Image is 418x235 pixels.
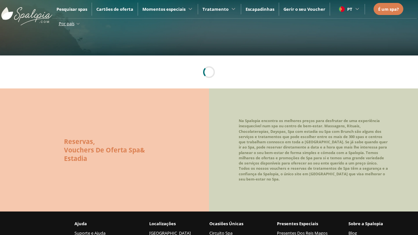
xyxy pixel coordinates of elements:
span: Estadia [64,154,87,163]
a: Cartões de oferta [96,6,133,12]
a: É um spa? [378,6,399,13]
span: Localizações [149,220,176,227]
span: Presentes Especiais [277,220,318,227]
a: Gerir o seu Voucher [283,6,325,12]
h2: , [64,137,145,146]
a: Escapadinhas [246,6,274,12]
span: É um spa? [378,6,399,12]
span: Ajuda [74,220,87,227]
span: Na Spalopia encontra os melhores preços para desfrutar de uma experiência inesquecível num spa ou... [239,118,388,181]
span: Por país [59,21,74,26]
span: Ocasiões Únicas [209,220,243,227]
img: ImgLogoSpalopia.BvClDcEz.svg [1,1,52,25]
span: Vouchers De Oferta Spa [64,146,140,154]
a: Pesquisar spas [56,6,87,12]
span: Reservas [64,137,93,146]
span: Sobre a Spalopia [348,220,383,227]
h2: & [64,146,145,154]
